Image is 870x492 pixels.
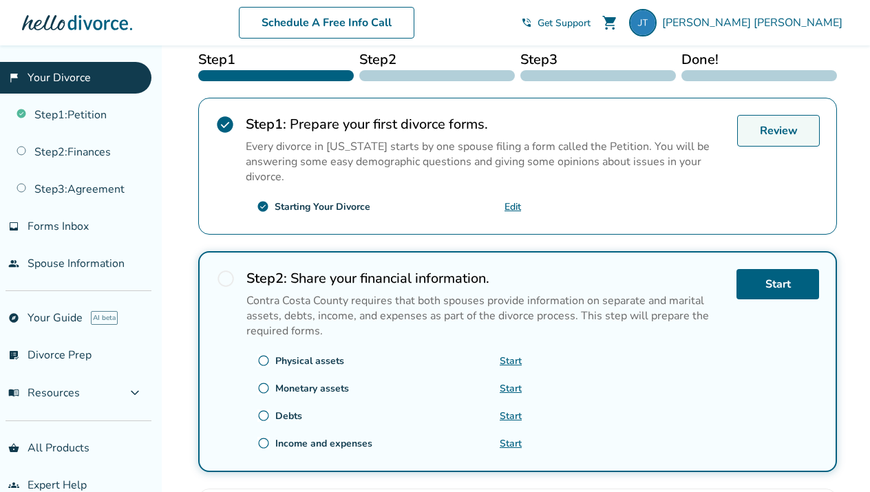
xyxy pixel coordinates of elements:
h2: Share your financial information. [246,269,725,288]
strong: Step 2 : [246,269,287,288]
span: shopping_cart [602,14,618,31]
h2: Prepare your first divorce forms. [246,115,726,133]
span: explore [8,312,19,323]
a: Start [500,409,522,423]
span: Get Support [538,17,591,30]
span: check_circle [257,200,269,213]
iframe: Chat Widget [801,426,870,492]
div: Debts [275,409,302,423]
span: radio_button_unchecked [257,437,270,449]
span: radio_button_unchecked [216,269,235,288]
img: Jared Tabayoyon [629,9,657,36]
span: list_alt_check [8,350,19,361]
span: radio_button_unchecked [257,354,270,367]
a: phone_in_talkGet Support [521,17,591,30]
a: Start [736,269,819,299]
span: groups [8,480,19,491]
span: Resources [8,385,80,400]
span: Step 2 [359,50,515,70]
span: Step 3 [520,50,676,70]
span: expand_more [127,385,143,401]
span: people [8,258,19,269]
span: radio_button_unchecked [257,382,270,394]
span: Step 1 [198,50,354,70]
div: Income and expenses [275,437,372,450]
span: phone_in_talk [521,17,532,28]
div: Physical assets [275,354,344,367]
span: AI beta [91,311,118,325]
div: Monetary assets [275,382,349,395]
a: Start [500,382,522,395]
span: Forms Inbox [28,219,89,234]
span: check_circle [215,115,235,134]
a: Schedule A Free Info Call [239,7,414,39]
span: radio_button_unchecked [257,409,270,422]
span: [PERSON_NAME] [PERSON_NAME] [662,15,848,30]
a: Start [500,437,522,450]
p: Contra Costa County requires that both spouses provide information on separate and marital assets... [246,293,725,339]
span: menu_book [8,387,19,398]
a: Edit [505,200,521,213]
a: Start [500,354,522,367]
span: shopping_basket [8,442,19,453]
strong: Step 1 : [246,115,286,133]
span: Done! [681,50,837,70]
p: Every divorce in [US_STATE] starts by one spouse filing a form called the Petition. You will be a... [246,139,726,184]
span: flag_2 [8,72,19,83]
div: Starting Your Divorce [275,200,370,213]
span: inbox [8,221,19,232]
a: Review [737,115,820,147]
